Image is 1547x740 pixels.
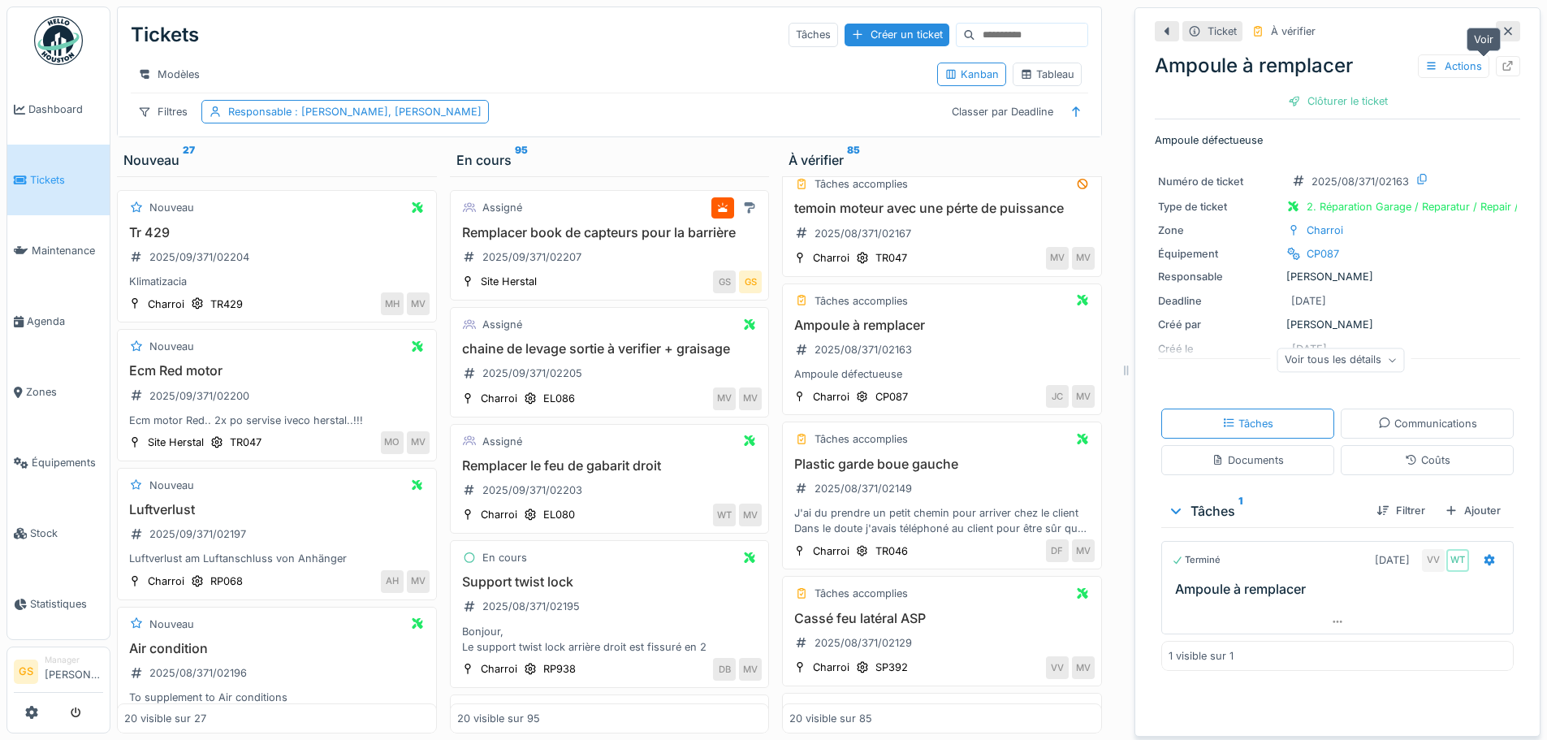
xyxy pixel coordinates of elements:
[124,551,430,566] div: Luftverlust am Luftanschluss von Anhänger
[27,314,103,329] span: Agenda
[124,274,430,289] div: Klimatizacia
[481,507,517,522] div: Charroi
[230,435,261,450] div: TR047
[875,250,907,266] div: TR047
[28,102,103,117] span: Dashboard
[14,660,38,684] li: GS
[789,505,1095,536] div: J'ai du prendre un petit chemin pour arriver chez le client Dans le doute j'avais téléphoné au cl...
[482,434,522,449] div: Assigné
[457,574,763,590] h3: Support twist lock
[1311,174,1409,189] div: 2025/08/371/02163
[739,658,762,681] div: MV
[131,100,195,123] div: Filtres
[789,611,1095,626] h3: Cassé feu latéral ASP
[45,654,103,689] li: [PERSON_NAME]
[381,292,404,315] div: MH
[789,318,1095,333] h3: Ampoule à remplacer
[1169,648,1234,664] div: 1 visible sur 1
[456,150,763,170] div: En cours
[1175,582,1506,597] h3: Ampoule à remplacer
[30,526,103,541] span: Stock
[131,14,199,56] div: Tickets
[789,150,1095,170] div: À vérifier
[1158,174,1280,189] div: Numéro de ticket
[1072,385,1095,408] div: MV
[32,455,103,470] span: Équipements
[875,660,908,675] div: SP392
[481,661,517,677] div: Charroi
[813,660,849,675] div: Charroi
[482,317,522,332] div: Assigné
[515,150,528,170] sup: 95
[228,104,482,119] div: Responsable
[1438,500,1507,521] div: Ajouter
[457,341,763,357] h3: chaine de levage sortie à verifier + graisage
[1446,549,1469,572] div: WT
[815,342,912,357] div: 2025/08/371/02163
[210,573,243,589] div: RP068
[713,658,736,681] div: DB
[124,711,206,726] div: 20 visible sur 27
[148,573,184,589] div: Charroi
[815,703,908,718] div: Tâches accomplies
[457,225,763,240] h3: Remplacer book de capteurs pour la barrière
[739,387,762,410] div: MV
[381,570,404,593] div: AH
[1158,269,1517,284] div: [PERSON_NAME]
[148,296,184,312] div: Charroi
[875,543,908,559] div: TR046
[815,586,908,601] div: Tâches accomplies
[1020,67,1074,82] div: Tableau
[124,413,430,428] div: Ecm motor Red.. 2x po servise iveco herstal..!!!
[30,596,103,612] span: Statistiques
[789,201,1095,216] h3: temoin moteur avec une pérte de puissance
[482,483,582,498] div: 2025/09/371/02203
[813,543,849,559] div: Charroi
[1072,247,1095,270] div: MV
[1046,539,1069,562] div: DF
[183,150,195,170] sup: 27
[149,617,194,632] div: Nouveau
[815,293,908,309] div: Tâches accomplies
[457,711,540,726] div: 20 visible sur 95
[124,363,430,379] h3: Ecm Red motor
[149,665,247,681] div: 2025/08/371/02196
[482,550,527,565] div: En cours
[1422,549,1445,572] div: VV
[481,274,537,289] div: Site Herstal
[713,387,736,410] div: MV
[124,641,430,656] h3: Air condition
[1072,656,1095,679] div: MV
[149,478,194,493] div: Nouveau
[1158,246,1280,262] div: Équipement
[1370,500,1432,521] div: Filtrer
[482,249,581,265] div: 2025/09/371/02207
[124,502,430,517] h3: Luftverlust
[482,366,582,381] div: 2025/09/371/02205
[789,366,1095,382] div: Ampoule défectueuse
[1046,656,1069,679] div: VV
[7,286,110,357] a: Agenda
[292,106,482,118] span: : [PERSON_NAME], [PERSON_NAME]
[149,526,246,542] div: 2025/09/371/02197
[789,711,872,726] div: 20 visible sur 85
[1046,247,1069,270] div: MV
[815,176,908,192] div: Tâches accomplies
[1291,293,1326,309] div: [DATE]
[815,226,911,241] div: 2025/08/371/02167
[7,145,110,215] a: Tickets
[1208,24,1237,39] div: Ticket
[7,569,110,639] a: Statistiques
[1271,24,1316,39] div: À vérifier
[713,270,736,293] div: GS
[1222,416,1273,431] div: Tâches
[875,389,908,405] div: CP087
[131,63,207,86] div: Modèles
[1378,416,1477,431] div: Communications
[149,388,249,404] div: 2025/09/371/02200
[1158,317,1517,332] div: [PERSON_NAME]
[7,74,110,145] a: Dashboard
[1467,28,1501,51] div: Voir
[457,624,763,655] div: Bonjour, Le support twist lock arrière droit est fissuré en 2
[813,250,849,266] div: Charroi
